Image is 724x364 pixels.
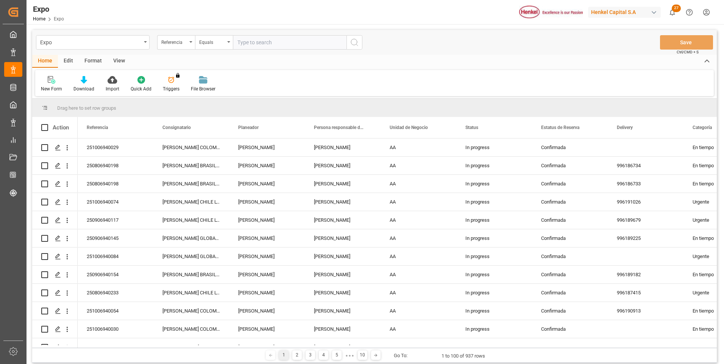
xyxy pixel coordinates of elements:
[456,284,532,302] div: In progress
[33,16,45,22] a: Home
[78,266,153,283] div: 250906940154
[390,125,428,130] span: Unidad de Negocio
[162,125,191,130] span: Consignatario
[519,6,583,19] img: Henkel%20logo.jpg_1689854090.jpg
[541,230,599,247] div: Confirmada
[305,175,381,193] div: [PERSON_NAME]
[305,138,381,156] div: [PERSON_NAME]
[456,302,532,320] div: In progress
[608,157,683,174] div: 996186734
[58,55,79,68] div: Edit
[456,247,532,265] div: In progress
[693,125,712,130] span: Categoría
[541,175,599,193] div: Confirmada
[32,320,78,338] div: Press SPACE to select this row.
[153,175,229,193] div: [PERSON_NAME] BRASIL LTDA.
[279,350,289,360] div: 1
[229,193,305,211] div: [PERSON_NAME]
[238,125,259,130] span: Planeador
[233,35,346,50] input: Type to search
[305,229,381,247] div: [PERSON_NAME]
[314,125,365,130] span: Persona responsable de seguimiento
[456,211,532,229] div: In progress
[541,248,599,265] div: Confirmada
[36,35,150,50] button: open menu
[78,138,153,156] div: 251006940029
[456,138,532,156] div: In progress
[305,266,381,283] div: [PERSON_NAME]
[588,7,661,18] div: Henkel Capital S.A
[305,302,381,320] div: [PERSON_NAME]
[381,302,456,320] div: AA
[78,320,153,338] div: 251006940030
[229,229,305,247] div: [PERSON_NAME]
[541,125,579,130] span: Estatus de Reserva
[541,157,599,174] div: Confirmada
[305,284,381,302] div: [PERSON_NAME]
[456,320,532,338] div: In progress
[381,229,456,247] div: AA
[358,350,367,360] div: 10
[381,211,456,229] div: AA
[195,35,233,50] button: open menu
[131,86,151,92] div: Quick Add
[660,35,713,50] button: Save
[681,4,698,21] button: Help Center
[229,302,305,320] div: [PERSON_NAME]
[161,37,187,46] div: Referencia
[229,284,305,302] div: [PERSON_NAME]
[305,193,381,211] div: [PERSON_NAME]
[305,211,381,229] div: [PERSON_NAME]
[153,266,229,283] div: [PERSON_NAME] BRASIL LTDA.
[32,138,78,157] div: Press SPACE to select this row.
[78,157,153,174] div: 250806940198
[541,302,599,320] div: Confirmada
[541,193,599,211] div: Confirmada
[381,175,456,193] div: AA
[32,157,78,175] div: Press SPACE to select this row.
[32,229,78,247] div: Press SPACE to select this row.
[78,193,153,211] div: 251006940074
[108,55,131,68] div: View
[32,338,78,356] div: Press SPACE to select this row.
[465,125,478,130] span: Status
[456,175,532,193] div: In progress
[229,320,305,338] div: [PERSON_NAME]
[229,338,305,356] div: [PERSON_NAME]
[153,284,229,302] div: [PERSON_NAME] CHILE LTDA.
[87,125,108,130] span: Referencia
[32,175,78,193] div: Press SPACE to select this row.
[41,86,62,92] div: New Form
[456,193,532,211] div: In progress
[346,35,362,50] button: search button
[78,338,153,356] div: 251006940131
[32,266,78,284] div: Press SPACE to select this row.
[78,302,153,320] div: 251006940054
[541,320,599,338] div: Confirmada
[40,37,141,47] div: Expo
[153,157,229,174] div: [PERSON_NAME] BRASIL LTDA.
[608,193,683,211] div: 996191026
[229,175,305,193] div: [PERSON_NAME]
[381,247,456,265] div: AA
[319,350,328,360] div: 4
[345,353,354,358] div: ● ● ●
[381,138,456,156] div: AA
[456,229,532,247] div: In progress
[608,266,683,283] div: 996189182
[78,211,153,229] div: 250906940117
[608,284,683,302] div: 996187415
[306,350,315,360] div: 3
[32,284,78,302] div: Press SPACE to select this row.
[608,211,683,229] div: 996189679
[199,37,225,46] div: Equals
[381,266,456,283] div: AA
[32,247,78,266] div: Press SPACE to select this row.
[381,320,456,338] div: AA
[677,49,699,55] span: Ctrl/CMD + S
[608,175,683,193] div: 996186733
[32,55,58,68] div: Home
[456,266,532,283] div: In progress
[229,266,305,283] div: [PERSON_NAME]
[541,212,599,229] div: Confirmada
